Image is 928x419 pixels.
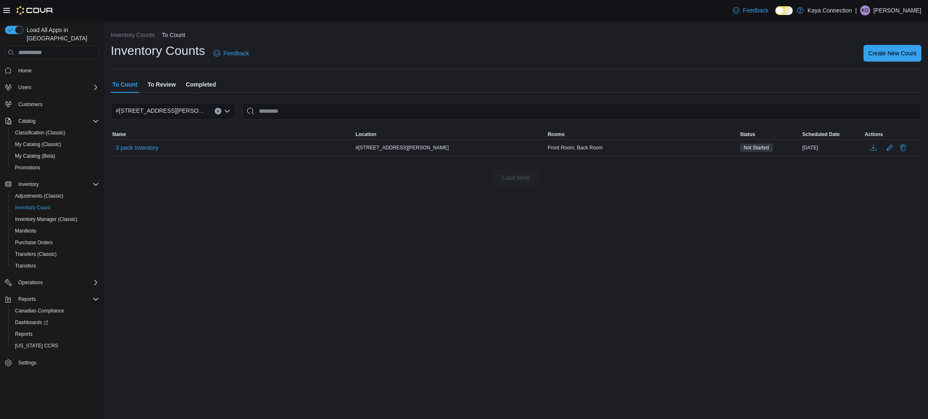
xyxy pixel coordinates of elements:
[744,144,769,151] span: Not Started
[898,143,908,153] button: Delete
[15,278,46,288] button: Operations
[12,341,62,351] a: [US_STATE] CCRS
[868,49,916,57] span: Create New Count
[8,305,102,317] button: Canadian Compliance
[15,228,36,234] span: Manifests
[8,127,102,139] button: Classification (Classic)
[502,174,530,182] span: Load More
[8,328,102,340] button: Reports
[18,84,31,91] span: Users
[215,108,221,114] button: Clear input
[15,116,39,126] button: Catalog
[12,163,44,173] a: Promotions
[12,128,99,138] span: Classification (Classic)
[15,294,39,304] button: Reports
[12,306,67,316] a: Canadian Compliance
[8,190,102,202] button: Adjustments (Classic)
[111,31,921,41] nav: An example of EuiBreadcrumbs
[12,214,99,224] span: Inventory Manager (Classic)
[2,98,102,110] button: Customers
[8,162,102,174] button: Promotions
[12,203,54,213] a: Inventory Count
[112,76,137,93] span: To Count
[15,263,36,269] span: Transfers
[116,144,159,152] span: 3 pack Inventory
[15,179,42,189] button: Inventory
[15,82,99,92] span: Users
[802,131,840,138] span: Scheduled Date
[855,5,857,15] p: |
[12,214,81,224] a: Inventory Manager (Classic)
[2,64,102,76] button: Home
[15,294,99,304] span: Reports
[12,261,99,271] span: Transfers
[2,293,102,305] button: Reports
[548,131,565,138] span: Rooms
[355,131,376,138] span: Location
[8,150,102,162] button: My Catalog (Beta)
[17,6,54,15] img: Cova
[354,129,546,139] button: Location
[12,261,39,271] a: Transfers
[15,278,99,288] span: Operations
[775,6,793,15] input: Dark Mode
[111,42,205,59] h1: Inventory Counts
[15,82,35,92] button: Users
[18,279,43,286] span: Operations
[873,5,921,15] p: [PERSON_NAME]
[740,144,773,152] span: Not Started
[12,139,65,149] a: My Catalog (Classic)
[15,319,48,326] span: Dashboards
[12,226,40,236] a: Manifests
[162,32,185,38] button: To Count
[12,128,69,138] a: Classification (Classic)
[15,141,61,148] span: My Catalog (Classic)
[12,238,56,248] a: Purchase Orders
[224,108,231,114] button: Open list of options
[242,103,921,119] input: This is a search bar. After typing your query, hit enter to filter the results lower in the page.
[15,66,35,76] a: Home
[801,129,863,139] button: Scheduled Date
[15,99,99,109] span: Customers
[210,45,252,62] a: Feedback
[8,225,102,237] button: Manifests
[729,2,772,19] a: Feedback
[8,237,102,248] button: Purchase Orders
[808,5,852,15] p: Kaya Connection
[12,151,99,161] span: My Catalog (Beta)
[861,5,868,15] span: KG
[186,76,216,93] span: Completed
[355,144,449,151] span: #[STREET_ADDRESS][PERSON_NAME]
[18,296,36,302] span: Reports
[5,61,99,390] nav: Complex example
[116,106,206,116] span: #[STREET_ADDRESS][PERSON_NAME]
[8,139,102,150] button: My Catalog (Classic)
[8,317,102,328] a: Dashboards
[15,239,53,246] span: Purchase Orders
[863,45,921,62] button: Create New Count
[8,202,102,213] button: Inventory Count
[15,357,99,368] span: Settings
[223,49,249,57] span: Feedback
[15,204,50,211] span: Inventory Count
[18,118,35,124] span: Catalog
[112,131,126,138] span: Name
[860,5,870,15] div: Keyana Graham
[111,129,354,139] button: Name
[15,164,40,171] span: Promotions
[18,67,32,74] span: Home
[12,191,67,201] a: Adjustments (Classic)
[12,249,99,259] span: Transfers (Classic)
[15,307,64,314] span: Canadian Compliance
[15,251,57,258] span: Transfers (Classic)
[12,139,99,149] span: My Catalog (Classic)
[15,116,99,126] span: Catalog
[546,143,738,153] div: Front Room, Back Room
[18,101,42,108] span: Customers
[112,141,162,154] button: 3 pack Inventory
[12,151,59,161] a: My Catalog (Beta)
[12,329,99,339] span: Reports
[546,129,738,139] button: Rooms
[801,143,863,153] div: [DATE]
